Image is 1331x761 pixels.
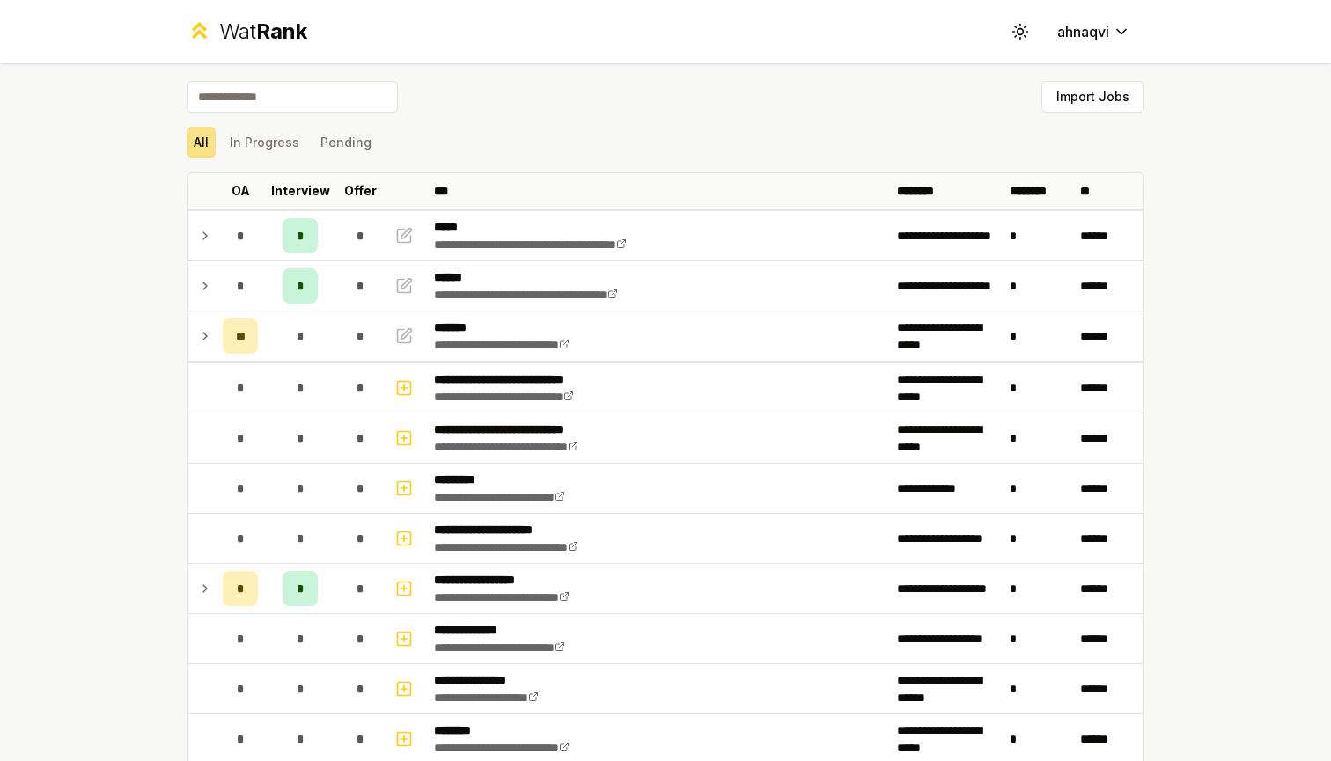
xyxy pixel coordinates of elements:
p: Offer [344,182,377,200]
button: Import Jobs [1041,81,1144,113]
button: All [187,127,216,158]
span: ahnaqvi [1057,21,1109,42]
button: ahnaqvi [1043,16,1144,48]
button: In Progress [223,127,306,158]
div: Wat [219,18,307,46]
span: Rank [256,18,307,44]
p: OA [232,182,250,200]
a: WatRank [187,18,307,46]
button: Pending [313,127,379,158]
p: Interview [271,182,330,200]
